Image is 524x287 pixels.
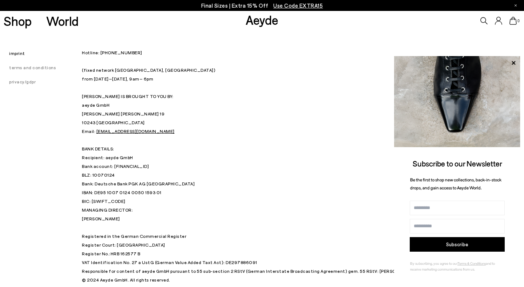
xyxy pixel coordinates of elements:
p: Final Sizes | Extra 15% Off [201,1,323,10]
a: [EMAIL_ADDRESS][DOMAIN_NAME] [96,129,175,134]
button: Subscribe [410,237,505,252]
p: Hotline: [PHONE_NUMBER] (fixed network [GEOGRAPHIC_DATA], [GEOGRAPHIC_DATA]) from [DATE] [DATE], ... [82,48,442,205]
span: By subscribing, you agree to our [410,261,457,266]
p: MANAGING DIRECTOR: [PERSON_NAME] Registered in the German Commercial Register Register Court: [GE... [82,205,442,267]
a: Aeyde [246,12,278,27]
a: Shop [4,15,32,27]
span: – [109,76,112,81]
span: Subscribe to our Newsletter [413,159,502,168]
span: 0 [517,19,520,23]
a: 0 [509,17,517,25]
img: ca3f721fb6ff708a270709c41d776025.jpg [394,56,520,147]
span: Navigate to /collections/ss25-final-sizes [273,2,323,9]
p: Responsible for content of aeyde GmbH pursuant to 55 sub-section 2 RStV (German Interstate Broadc... [82,267,442,275]
span: Be the first to shop new collections, back-in-stock drops, and gain access to Aeyde World. [410,177,501,190]
a: World [46,15,79,27]
div: © 2024 Aeyde GmbH. All rights reserved. [82,275,442,284]
a: Terms & Conditions [457,261,486,266]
